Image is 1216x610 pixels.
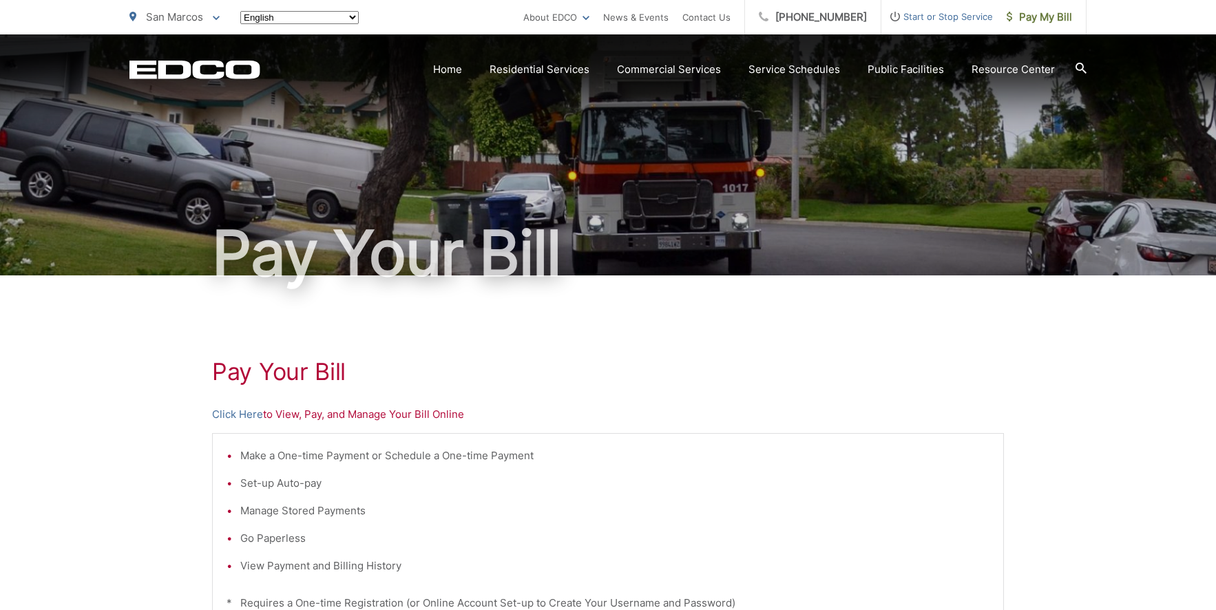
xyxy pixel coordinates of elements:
li: View Payment and Billing History [240,558,989,574]
a: Contact Us [682,9,731,25]
a: Click Here [212,406,263,423]
li: Make a One-time Payment or Schedule a One-time Payment [240,448,989,464]
li: Manage Stored Payments [240,503,989,519]
h1: Pay Your Bill [212,358,1004,386]
a: EDCD logo. Return to the homepage. [129,60,260,79]
span: San Marcos [146,10,203,23]
span: Pay My Bill [1007,9,1072,25]
select: Select a language [240,11,359,24]
a: Commercial Services [617,61,721,78]
a: Public Facilities [868,61,944,78]
li: Set-up Auto-pay [240,475,989,492]
p: to View, Pay, and Manage Your Bill Online [212,406,1004,423]
a: About EDCO [523,9,589,25]
li: Go Paperless [240,530,989,547]
a: Home [433,61,462,78]
a: News & Events [603,9,669,25]
a: Service Schedules [748,61,840,78]
a: Resource Center [972,61,1055,78]
a: Residential Services [490,61,589,78]
h1: Pay Your Bill [129,219,1087,288]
